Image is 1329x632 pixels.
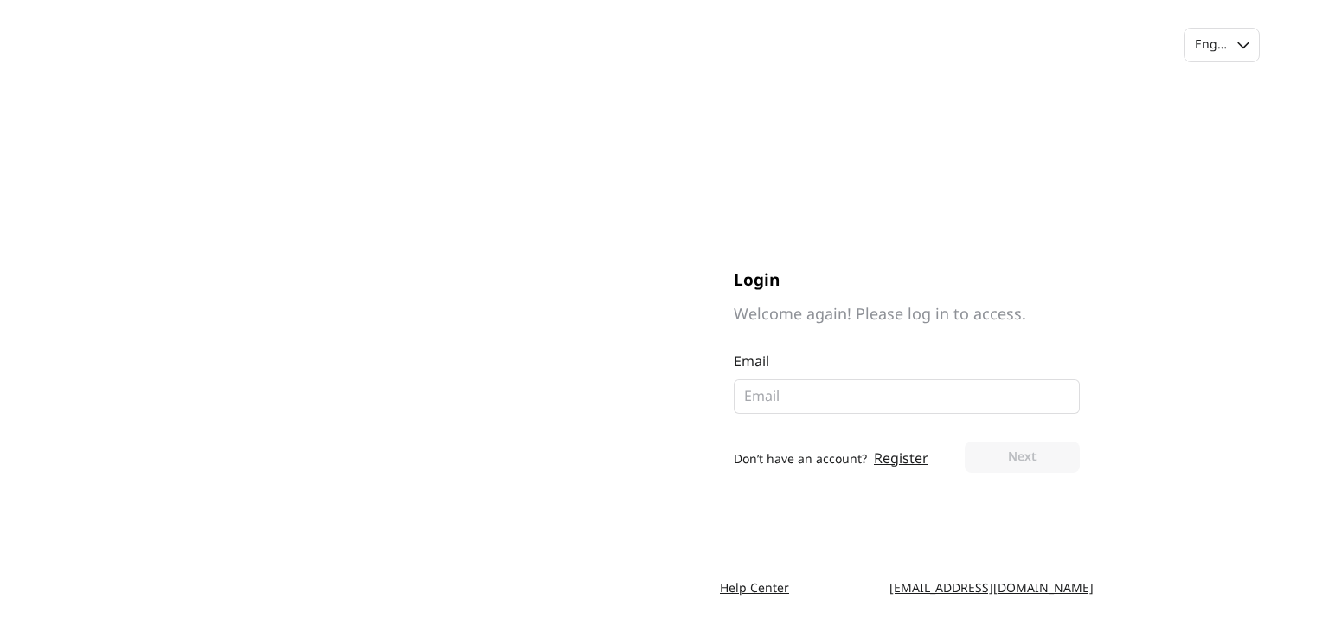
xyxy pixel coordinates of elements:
img: yH5BAEAAAAALAAAAAABAAEAAAIBRAA7 [883,186,930,233]
a: Help Center [706,573,803,604]
p: Email [734,351,1080,372]
div: English [1195,36,1227,54]
a: [EMAIL_ADDRESS][DOMAIN_NAME] [876,573,1107,604]
a: Register [874,448,928,469]
span: Welcome again! Please log in to access. [734,305,1080,326]
button: Next [965,442,1080,473]
input: Email [744,386,1056,407]
span: Don’t have an account? [734,450,867,468]
span: Login [734,271,1080,291]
